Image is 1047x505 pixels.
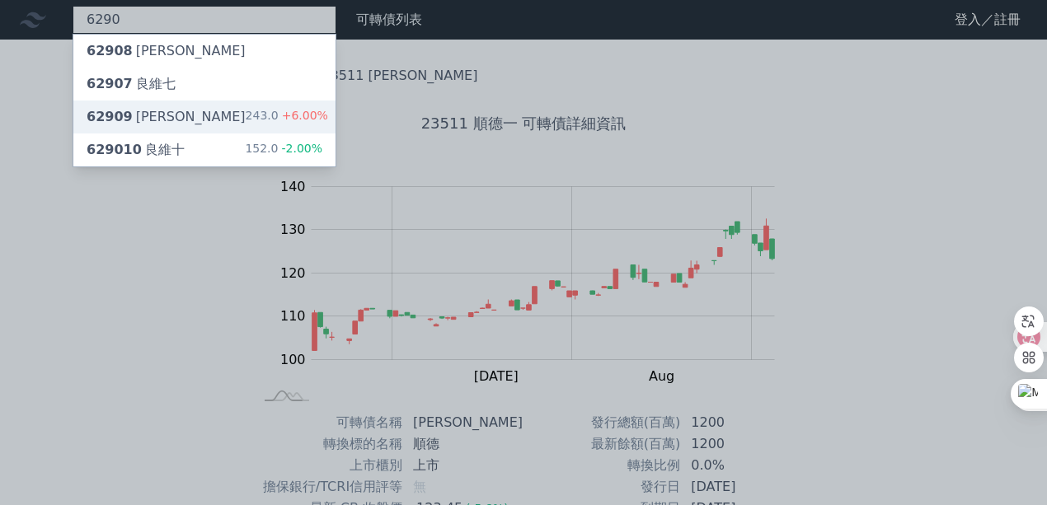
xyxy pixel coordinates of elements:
span: 629010 [87,142,142,157]
span: -2.00% [278,142,322,155]
div: 良維七 [87,74,176,94]
div: 良維十 [87,140,185,160]
a: 629010良維十 152.0-2.00% [73,133,336,166]
a: 62909[PERSON_NAME] 243.0+6.00% [73,101,336,133]
a: 62907良維七 [73,68,336,101]
span: +6.00% [279,109,328,122]
span: 62909 [87,109,133,124]
div: [PERSON_NAME] [87,107,246,127]
span: 62908 [87,43,133,58]
span: 62907 [87,76,133,91]
div: 243.0 [246,107,328,127]
div: 152.0 [245,140,322,160]
div: [PERSON_NAME] [87,41,246,61]
a: 62908[PERSON_NAME] [73,35,336,68]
